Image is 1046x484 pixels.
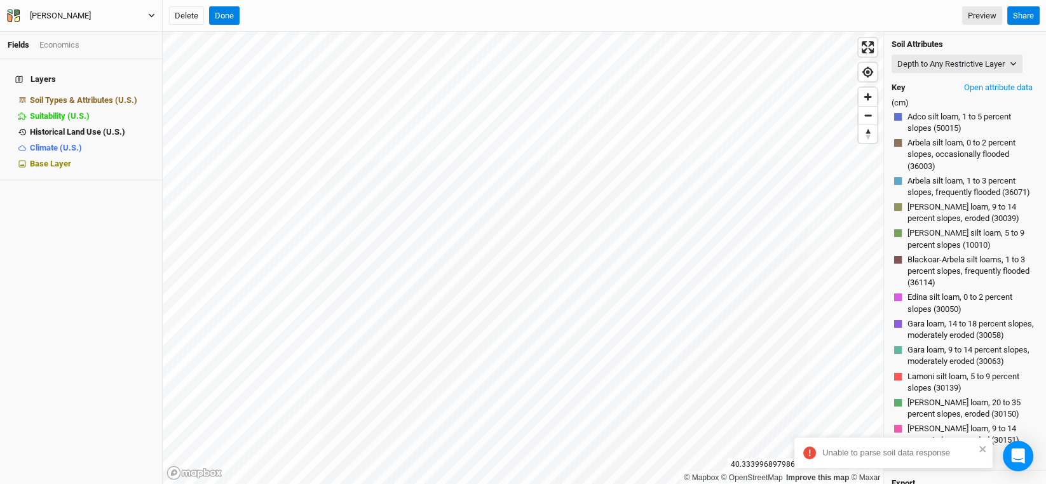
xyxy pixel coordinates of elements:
span: Soil Types & Attributes (U.S.) [30,95,137,105]
button: Zoom out [859,106,877,124]
button: Gara loam, 9 to 14 percent slopes, moderately eroded (30063) [907,344,1036,368]
button: Open attribute data [958,78,1038,97]
button: Share [1007,6,1040,25]
button: Gara loam, 14 to 18 percent slopes, moderately eroded (30058) [907,318,1036,342]
span: Climate (U.S.) [30,143,82,152]
div: Ben Brownlow [30,10,91,22]
a: Mapbox [684,473,719,482]
span: Historical Land Use (U.S.) [30,127,125,137]
button: Depth to Any Restrictive Layer [892,55,1022,74]
div: Climate (U.S.) [30,143,154,153]
a: Preview [962,6,1002,25]
button: close [979,443,988,454]
a: Mapbox logo [166,466,222,480]
div: Historical Land Use (U.S.) [30,127,154,137]
a: Fields [8,40,29,50]
span: Suitability (U.S.) [30,111,90,121]
div: [PERSON_NAME] [30,10,91,22]
button: Find my location [859,63,877,81]
div: Base Layer [30,159,154,169]
span: Base Layer [30,159,71,168]
a: Maxar [851,473,880,482]
h4: Key [892,83,906,93]
h4: Soil Attributes [892,39,1038,50]
a: OpenStreetMap [721,473,783,482]
h4: Layers [8,67,154,92]
div: (cm) [884,32,1046,471]
button: [PERSON_NAME] loam, 9 to 14 percent slopes, eroded (30151) [907,422,1036,447]
button: Done [209,6,240,25]
button: [PERSON_NAME] silt loam, 5 to 9 percent slopes (10010) [907,227,1036,251]
button: [PERSON_NAME] loam, 9 to 14 percent slopes, eroded (30039) [907,201,1036,225]
button: Enter fullscreen [859,38,877,57]
div: Soil Types & Attributes (U.S.) [30,95,154,105]
button: Reset bearing to north [859,124,877,143]
div: Suitability (U.S.) [30,111,154,121]
button: Edina silt loam, 0 to 2 percent slopes (30050) [907,291,1036,315]
button: Zoom in [859,88,877,106]
button: Adco silt loam, 1 to 5 percent slopes (50015) [907,111,1036,135]
button: Delete [169,6,204,25]
button: [PERSON_NAME] [6,9,156,23]
button: Blackoar-Arbela silt loams, 1 to 3 percent slopes, frequently flooded (36114) [907,253,1036,290]
button: [PERSON_NAME] loam, 20 to 35 percent slopes, eroded (30150) [907,396,1036,420]
button: Arbela silt loam, 1 to 3 percent slopes, frequently flooded (36071) [907,175,1036,199]
div: 40.33399689798617 , -92.10537868624593 [728,458,883,471]
button: Lamoni silt loam, 5 to 9 percent slopes (30139) [907,370,1036,394]
div: Open Intercom Messenger [1003,441,1033,471]
canvas: Map [163,32,883,484]
a: Improve this map [786,473,849,482]
div: Economics [39,39,79,51]
span: Zoom out [859,107,877,124]
button: Arbela silt loam, 0 to 2 percent slopes, occasionally flooded (36003) [907,137,1036,173]
div: Unable to parse soil data response [822,447,975,459]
